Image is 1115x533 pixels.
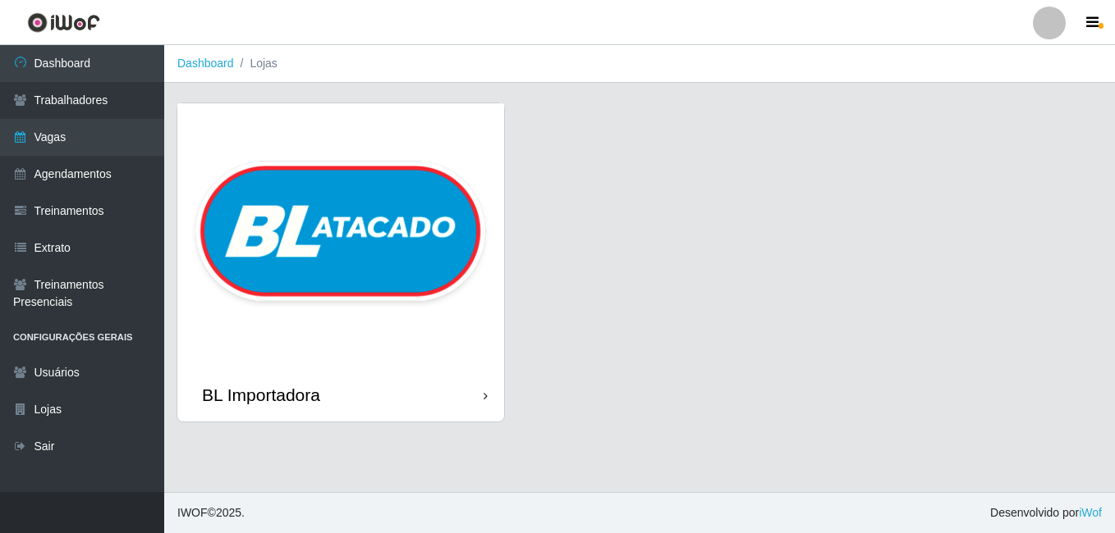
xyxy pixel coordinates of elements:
li: Lojas [234,55,278,72]
span: © 2025 . [177,504,245,522]
img: CoreUI Logo [27,12,100,33]
a: iWof [1079,506,1102,519]
nav: breadcrumb [164,45,1115,83]
div: BL Importadora [202,385,320,405]
span: IWOF [177,506,208,519]
span: Desenvolvido por [990,504,1102,522]
a: Dashboard [177,57,234,70]
img: cardImg [177,103,504,368]
a: BL Importadora [177,103,504,421]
